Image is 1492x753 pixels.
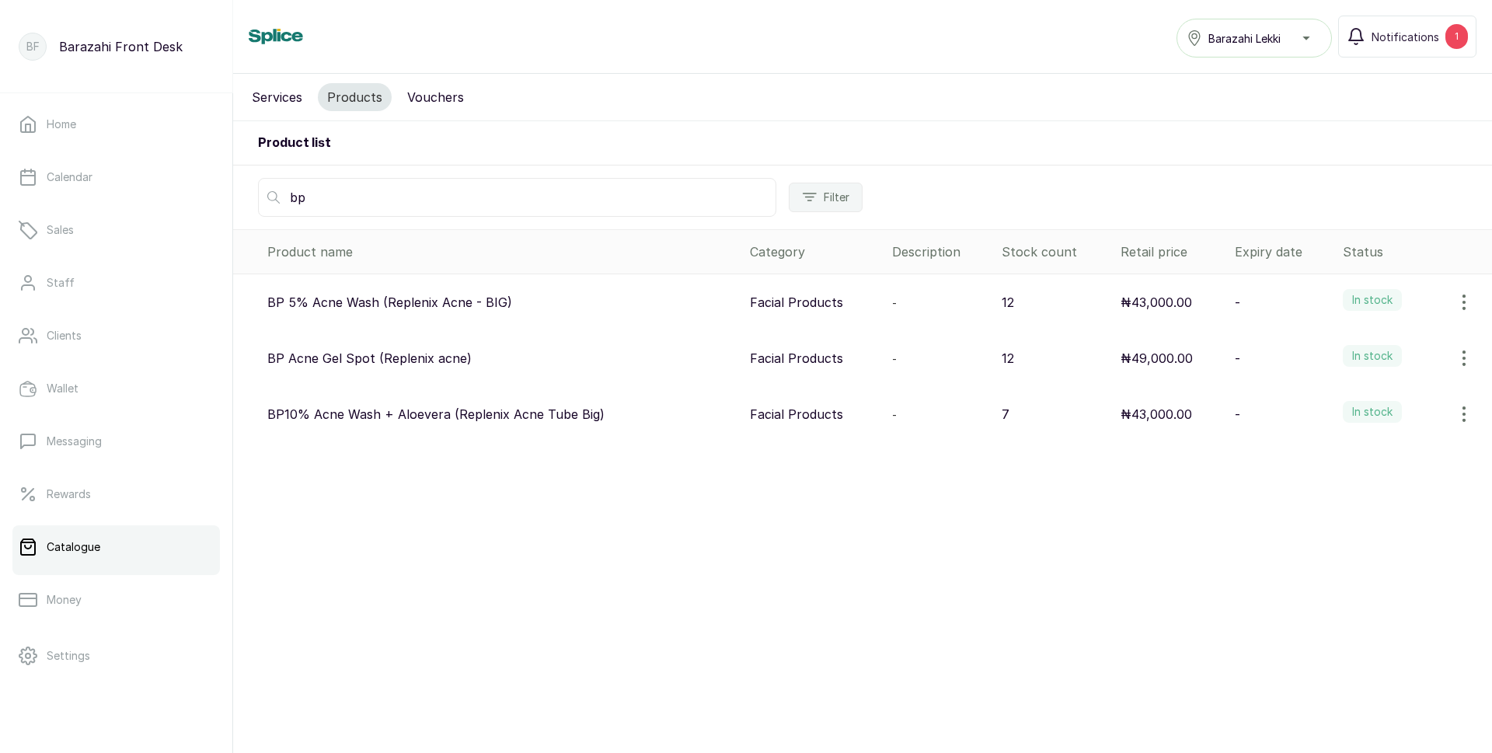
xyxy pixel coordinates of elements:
[1445,24,1468,49] div: 1
[12,420,220,463] a: Messaging
[258,134,331,152] h2: Product list
[12,525,220,569] a: Catalogue
[47,169,92,185] p: Calendar
[12,472,220,516] a: Rewards
[47,592,82,608] p: Money
[26,39,40,54] p: BF
[1121,293,1192,312] p: ₦43,000.00
[12,155,220,199] a: Calendar
[47,486,91,502] p: Rewards
[892,408,897,421] span: -
[1343,401,1402,423] label: In stock
[1235,242,1330,261] div: Expiry date
[1235,349,1240,368] p: -
[47,117,76,132] p: Home
[12,208,220,252] a: Sales
[267,405,605,424] p: BP10% Acne Wash + Aloevera (Replenix Acne Tube Big)
[824,190,849,205] span: Filter
[47,381,78,396] p: Wallet
[750,405,843,424] p: Facial Products
[1343,242,1486,261] div: Status
[1235,293,1240,312] p: -
[12,367,220,410] a: Wallet
[1372,29,1439,45] span: Notifications
[1343,345,1402,367] label: In stock
[267,349,472,368] p: BP Acne Gel Spot (Replenix acne)
[242,83,312,111] button: Services
[12,261,220,305] a: Staff
[750,242,880,261] div: Category
[12,687,220,730] a: Support
[47,222,74,238] p: Sales
[1177,19,1332,58] button: Barazahi Lekki
[1235,405,1240,424] p: -
[59,37,183,56] p: Barazahi Front Desk
[1002,242,1108,261] div: Stock count
[12,103,220,146] a: Home
[47,648,90,664] p: Settings
[892,296,897,309] span: -
[47,275,75,291] p: Staff
[892,242,989,261] div: Description
[398,83,473,111] button: Vouchers
[1121,349,1193,368] p: ₦49,000.00
[892,352,897,365] span: -
[47,539,100,555] p: Catalogue
[267,242,737,261] div: Product name
[1002,405,1009,424] p: 7
[1343,289,1402,311] label: In stock
[1121,405,1192,424] p: ₦43,000.00
[1002,293,1014,312] p: 12
[267,293,512,312] p: BP 5% Acne Wash (Replenix Acne - BIG)
[258,178,776,217] input: Search by name, category, description, price
[1121,242,1222,261] div: Retail price
[12,634,220,678] a: Settings
[1002,349,1014,368] p: 12
[47,434,102,449] p: Messaging
[318,83,392,111] button: Products
[47,328,82,343] p: Clients
[1338,16,1476,58] button: Notifications1
[12,314,220,357] a: Clients
[12,578,220,622] a: Money
[1208,30,1281,47] span: Barazahi Lekki
[750,293,843,312] p: Facial Products
[750,349,843,368] p: Facial Products
[789,183,863,212] button: Filter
